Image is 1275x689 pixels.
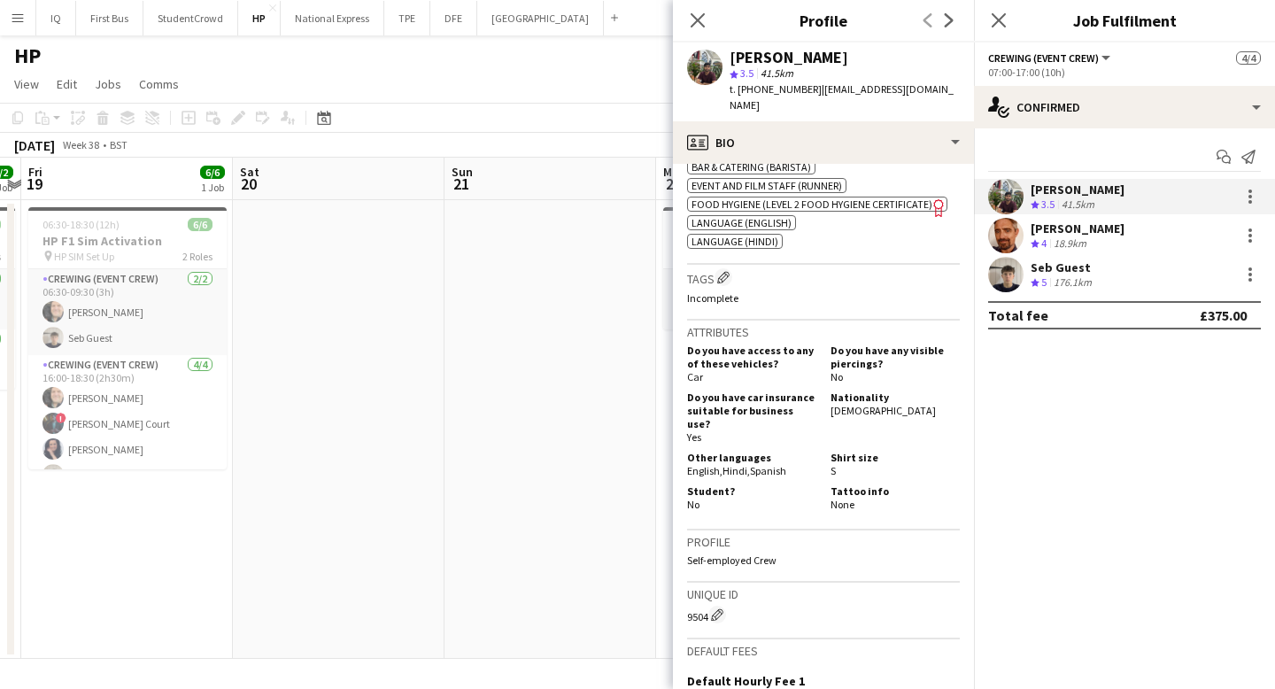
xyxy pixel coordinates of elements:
[143,1,238,35] button: StudentCrowd
[88,73,128,96] a: Jobs
[7,73,46,96] a: View
[452,164,473,180] span: Sun
[692,197,932,211] span: Food Hygiene (Level 2 Food Hygiene Certificate)
[1031,259,1095,275] div: Seb Guest
[831,370,843,383] span: No
[182,250,212,263] span: 2 Roles
[1050,275,1095,290] div: 176.1km
[1200,306,1247,324] div: £375.00
[831,404,936,417] span: [DEMOGRAPHIC_DATA]
[687,586,960,602] h3: Unique ID
[663,233,862,249] h3: HP Sim driver
[188,218,212,231] span: 6/6
[449,174,473,194] span: 21
[110,138,127,151] div: BST
[200,166,225,179] span: 6/6
[687,430,701,444] span: Yes
[663,269,862,329] app-card-role: Events (Driver)1/117:30-00:00 (6h30m)[PERSON_NAME]
[687,673,805,689] h3: Default Hourly Fee 1
[831,344,960,370] h5: Do you have any visible piercings?
[988,306,1048,324] div: Total fee
[687,643,960,659] h3: Default fees
[28,233,227,249] h3: HP F1 Sim Activation
[692,235,778,248] span: Language (Hindi)
[50,73,84,96] a: Edit
[687,391,816,430] h5: Do you have car insurance suitable for business use?
[132,73,186,96] a: Comms
[237,174,259,194] span: 20
[1236,51,1261,65] span: 4/4
[730,82,822,96] span: t. [PHONE_NUMBER]
[1031,182,1124,197] div: [PERSON_NAME]
[722,464,750,477] span: Hindi ,
[740,66,753,80] span: 3.5
[28,207,227,469] app-job-card: 06:30-18:30 (12h)6/6HP F1 Sim Activation HP SIM Set Up2 RolesCrewing (Event Crew)2/206:30-09:30 (...
[673,121,974,164] div: Bio
[687,606,960,623] div: 9504
[36,1,76,35] button: IQ
[95,76,121,92] span: Jobs
[673,9,974,32] h3: Profile
[974,86,1275,128] div: Confirmed
[687,291,960,305] p: Incomplete
[831,498,854,511] span: None
[14,76,39,92] span: View
[28,164,42,180] span: Fri
[28,269,227,355] app-card-role: Crewing (Event Crew)2/206:30-09:30 (3h)[PERSON_NAME]Seb Guest
[1058,197,1098,213] div: 41.5km
[477,1,604,35] button: [GEOGRAPHIC_DATA]
[687,324,960,340] h3: Attributes
[42,218,120,231] span: 06:30-18:30 (12h)
[384,1,430,35] button: TPE
[831,451,960,464] h5: Shirt size
[730,82,954,112] span: | [EMAIL_ADDRESS][DOMAIN_NAME]
[1031,221,1124,236] div: [PERSON_NAME]
[240,164,259,180] span: Sat
[687,344,816,370] h5: Do you have access to any of these vehicles?
[56,413,66,423] span: !
[750,464,786,477] span: Spanish
[54,250,114,263] span: HP SIM Set Up
[687,268,960,287] h3: Tags
[58,138,103,151] span: Week 38
[692,179,842,192] span: Event and Film Staff (Runner)
[692,216,792,229] span: Language (English)
[238,1,281,35] button: HP
[201,181,224,194] div: 1 Job
[988,66,1261,79] div: 07:00-17:00 (10h)
[1041,236,1047,250] span: 4
[1041,197,1055,211] span: 3.5
[692,160,811,174] span: Bar & Catering (Barista)
[687,554,960,567] p: Self-employed Crew
[281,1,384,35] button: National Express
[687,370,703,383] span: Car
[988,51,1113,65] button: Crewing (Event Crew)
[687,498,699,511] span: No
[687,451,816,464] h5: Other languages
[663,164,686,180] span: Mon
[57,76,77,92] span: Edit
[988,51,1099,65] span: Crewing (Event Crew)
[661,174,686,194] span: 22
[831,464,836,477] span: S
[430,1,477,35] button: DFE
[687,534,960,550] h3: Profile
[831,391,960,404] h5: Nationality
[730,50,848,66] div: [PERSON_NAME]
[663,207,862,329] app-job-card: 17:30-00:00 (6h30m) (Tue)1/1HP Sim driver BAM Agency1 RoleEvents (Driver)1/117:30-00:00 (6h30m)[P...
[28,355,227,492] app-card-role: Crewing (Event Crew)4/416:00-18:30 (2h30m)[PERSON_NAME]![PERSON_NAME] Court[PERSON_NAME]Seb Guest
[974,9,1275,32] h3: Job Fulfilment
[1050,236,1090,252] div: 18.9km
[687,464,722,477] span: English ,
[26,174,42,194] span: 19
[757,66,797,80] span: 41.5km
[14,136,55,154] div: [DATE]
[14,43,41,69] h1: HP
[831,484,960,498] h5: Tattoo info
[76,1,143,35] button: First Bus
[1041,275,1047,289] span: 5
[687,484,816,498] h5: Student?
[139,76,179,92] span: Comms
